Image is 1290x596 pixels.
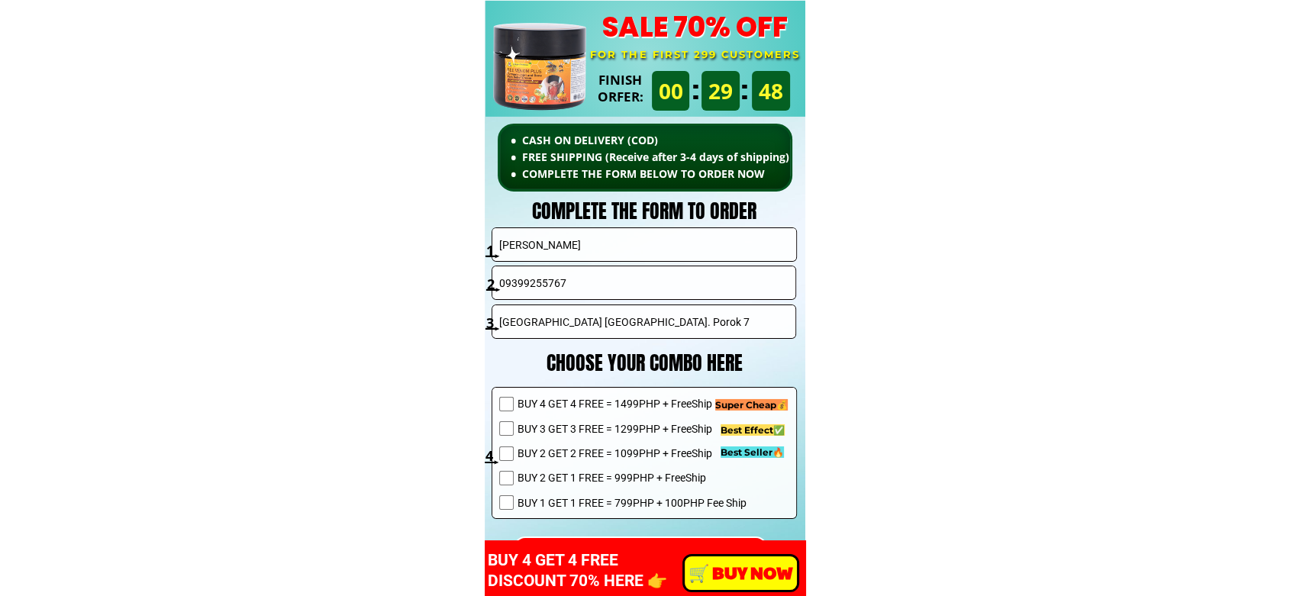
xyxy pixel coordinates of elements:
[679,68,712,113] h3: :
[587,8,802,47] h3: sale 70% off
[488,550,719,592] h3: BUY 4 GET 4 FREE DISCOUNT 70% HERE 👉
[495,266,793,299] input: Phone Number* (+63/09)
[485,445,501,467] h3: 4
[486,312,502,334] h3: 3
[587,47,802,63] h3: FOR THE FIRST 299 CUSTOMERS
[721,424,785,436] span: Best Effect✅
[495,228,793,261] input: Your Name*
[512,538,769,575] p: FINISH YOUR ORDER
[728,68,761,113] h3: :
[511,166,847,182] li: COMPLETE THE FORM BELOW TO ORDER NOW
[518,495,747,511] span: BUY 1 GET 1 FREE = 799PHP + 100PHP Fee Ship
[715,399,788,411] span: Super Cheap💰
[518,469,747,486] span: BUY 2 GET 1 FREE = 999PHP + FreeShip
[518,395,747,412] span: BUY 4 GET 4 FREE = 1499PHP + FreeShip
[509,347,780,379] h3: CHOOSE YOUR COMBO HERE
[518,445,747,462] span: BUY 2 GET 2 FREE = 1099PHP + FreeShip
[683,556,798,591] p: ️🛒 BUY NOW
[721,446,784,458] span: Best Seller🔥
[486,240,502,262] h3: 1
[495,305,793,338] input: Full Address* ( Province - City - Barangay )
[487,273,503,295] h3: 2
[511,149,847,166] li: FREE SHIPPING (Receive after 3-4 days of shipping)
[518,420,747,437] span: BUY 3 GET 3 FREE = 1299PHP + FreeShip
[511,132,847,149] li: CASH ON DELIVERY (COD)
[485,195,803,227] h3: COMPLETE THE FORM TO ORDER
